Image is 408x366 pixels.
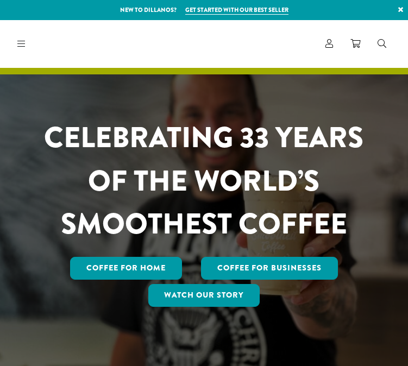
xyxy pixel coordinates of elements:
a: Coffee For Businesses [201,257,338,280]
a: Get started with our best seller [185,5,288,15]
a: Search [369,35,395,53]
a: Watch Our Story [148,284,260,307]
h1: CELEBRATING 33 YEARS OF THE WORLD’S SMOOTHEST COFFEE [41,116,367,246]
a: Coffee for Home [70,257,182,280]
